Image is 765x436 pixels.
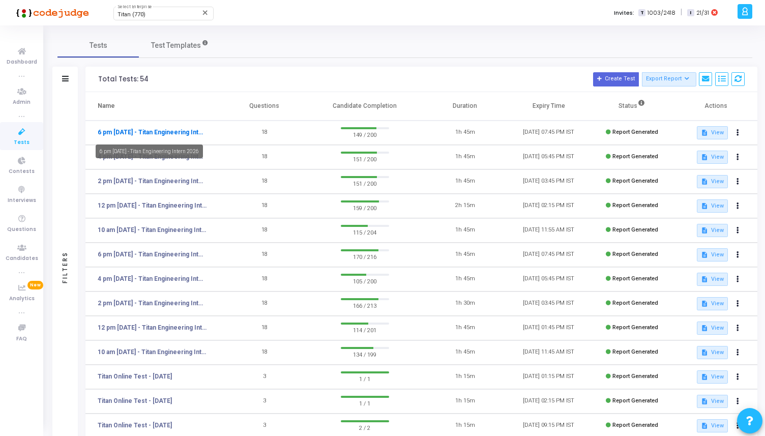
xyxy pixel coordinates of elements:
span: 21/31 [696,9,709,17]
span: 1 / 1 [341,373,389,384]
span: T [638,9,645,17]
span: 115 / 204 [341,227,389,237]
th: Questions [223,92,306,121]
td: 18 [223,218,306,243]
a: 6 pm [DATE] - Titan Engineering Intern 2026 [98,250,207,259]
td: [DATE] 11:45 AM IST [507,340,590,365]
td: [DATE] 01:45 PM IST [507,316,590,340]
td: 18 [223,267,306,292]
td: [DATE] 02:15 PM IST [507,389,590,414]
span: New [27,281,43,289]
td: 18 [223,194,306,218]
a: 2 pm [DATE] - Titan Engineering Intern 2026 [98,177,207,186]
mat-icon: description [701,202,708,210]
td: [DATE] 07:45 PM IST [507,243,590,267]
td: [DATE] 02:15 PM IST [507,194,590,218]
th: Expiry Time [507,92,590,121]
span: Report Generated [612,397,658,404]
button: View [697,419,728,432]
td: [DATE] 05:45 PM IST [507,145,590,169]
mat-icon: description [701,422,708,429]
span: Report Generated [612,178,658,184]
span: I [687,9,694,17]
td: 18 [223,121,306,145]
a: 10 am [DATE] - Titan Engineering Intern 2026 [98,225,207,235]
th: Actions [674,92,757,121]
span: Interviews [8,196,36,205]
td: 18 [223,169,306,194]
span: Tests [14,138,30,147]
a: 12 pm [DATE] - Titan Engineering Intern 2026 [98,323,207,332]
span: Test Templates [151,40,201,51]
td: [DATE] 07:45 PM IST [507,121,590,145]
td: [DATE] 05:45 PM IST [507,267,590,292]
span: Admin [13,98,31,107]
td: 18 [223,292,306,316]
span: 2 / 2 [341,422,389,432]
mat-icon: description [701,251,708,258]
mat-icon: description [701,129,708,136]
span: 151 / 200 [341,154,389,164]
span: 170 / 216 [341,251,389,261]
span: FAQ [16,335,27,343]
mat-icon: description [701,349,708,356]
div: 6 pm [DATE] - Titan Engineering Intern 2026 [96,144,203,158]
mat-icon: description [701,325,708,332]
a: 10 am [DATE] - Titan Engineering Intern 2026 [98,347,207,357]
a: Titan Online Test - [DATE] [98,372,172,381]
span: 151 / 200 [341,178,389,188]
label: Invites: [614,9,634,17]
td: 1h 45m [423,121,507,145]
mat-icon: description [701,398,708,405]
span: 159 / 200 [341,202,389,213]
td: [DATE] 03:45 PM IST [507,292,590,316]
span: 134 / 199 [341,349,389,359]
button: View [697,248,728,261]
a: 12 pm [DATE] - Titan Engineering Intern 2026 [98,201,207,210]
span: | [681,7,682,18]
td: 3 [223,389,306,414]
mat-icon: description [701,227,708,234]
td: 1h 45m [423,340,507,365]
span: Report Generated [612,251,658,257]
span: 105 / 200 [341,276,389,286]
span: Dashboard [7,58,37,67]
a: 6 pm [DATE] - Titan Engineering Intern 2026 [98,128,207,137]
span: Titan (770) [117,11,145,18]
a: 4 pm [DATE] - Titan Engineering Intern 2026 [98,274,207,283]
button: View [697,297,728,310]
div: Total Tests: 54 [98,75,149,83]
td: 2h 15m [423,194,507,218]
td: 1h 45m [423,218,507,243]
span: 166 / 213 [341,300,389,310]
span: Report Generated [612,226,658,233]
span: 1 / 1 [341,398,389,408]
img: logo [13,3,89,23]
span: Contests [9,167,35,176]
a: Titan Online Test - [DATE] [98,396,172,405]
span: Report Generated [612,348,658,355]
button: View [697,126,728,139]
span: 149 / 200 [341,129,389,139]
button: View [697,346,728,359]
button: View [697,175,728,188]
span: Report Generated [612,153,658,160]
mat-icon: description [701,154,708,161]
button: View [697,395,728,408]
td: 3 [223,365,306,389]
td: 18 [223,316,306,340]
span: Report Generated [612,129,658,135]
td: 1h 45m [423,243,507,267]
td: 1h 45m [423,169,507,194]
div: Filters [61,211,70,323]
button: Create Test [593,72,639,86]
th: Candidate Completion [306,92,423,121]
span: Report Generated [612,373,658,380]
mat-icon: description [701,178,708,185]
a: Titan Online Test - [DATE] [98,421,172,430]
span: Analytics [9,295,35,303]
span: Report Generated [612,202,658,209]
mat-icon: description [701,300,708,307]
td: 18 [223,145,306,169]
span: Candidates [6,254,38,263]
